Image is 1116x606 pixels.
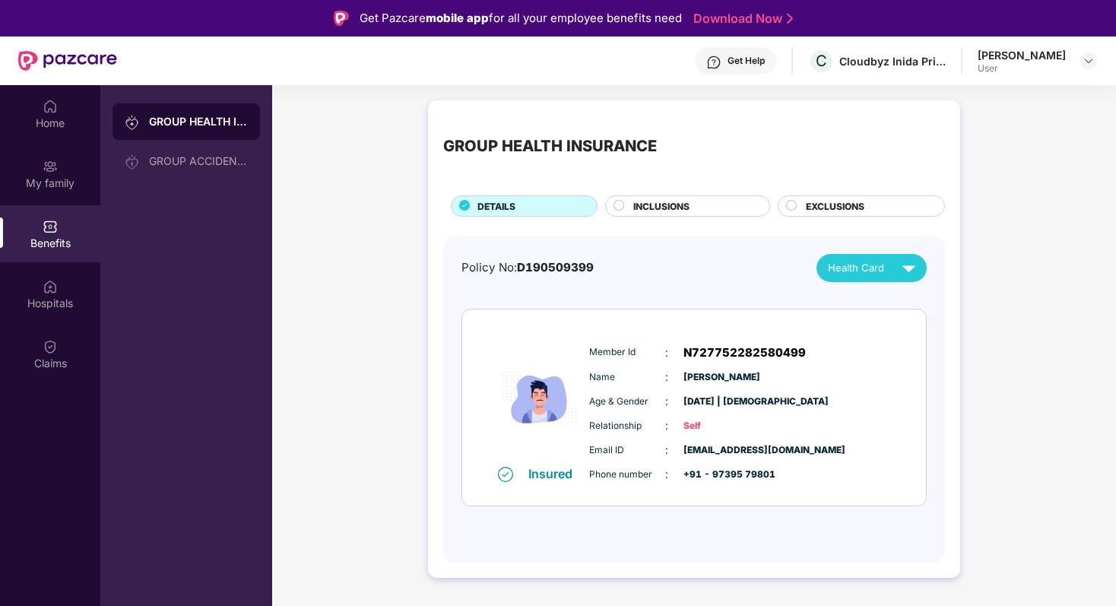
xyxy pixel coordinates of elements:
[589,419,665,433] span: Relationship
[665,417,668,434] span: :
[43,219,58,234] img: svg+xml;base64,PHN2ZyBpZD0iQmVuZWZpdHMiIHhtbG5zPSJodHRwOi8vd3d3LnczLm9yZy8yMDAwL3N2ZyIgd2lkdGg9Ij...
[896,255,922,281] img: svg+xml;base64,PHN2ZyB4bWxucz0iaHR0cDovL3d3dy53My5vcmcvMjAwMC9zdmciIHZpZXdCb3g9IjAgMCAyNCAyNCIgd2...
[18,51,117,71] img: New Pazcare Logo
[706,55,721,70] img: svg+xml;base64,PHN2ZyBpZD0iSGVscC0zMngzMiIgeG1sbnM9Imh0dHA6Ly93d3cudzMub3JnLzIwMDAvc3ZnIiB3aWR0aD...
[683,443,759,458] span: [EMAIL_ADDRESS][DOMAIN_NAME]
[589,370,665,385] span: Name
[589,443,665,458] span: Email ID
[683,370,759,385] span: [PERSON_NAME]
[839,54,946,68] div: Cloudbyz Inida Private Limited
[728,55,765,67] div: Get Help
[665,442,668,458] span: :
[683,344,806,362] span: N727752282580499
[806,199,864,214] span: EXCLUSIONS
[683,419,759,433] span: Self
[589,345,665,360] span: Member Id
[978,48,1066,62] div: [PERSON_NAME]
[633,199,690,214] span: INCLUSIONS
[665,466,668,483] span: :
[683,395,759,409] span: [DATE] | [DEMOGRAPHIC_DATA]
[494,333,585,465] img: icon
[43,339,58,354] img: svg+xml;base64,PHN2ZyBpZD0iQ2xhaW0iIHhtbG5zPSJodHRwOi8vd3d3LnczLm9yZy8yMDAwL3N2ZyIgd2lkdGg9IjIwIi...
[443,134,657,158] div: GROUP HEALTH INSURANCE
[828,260,884,276] span: Health Card
[665,344,668,361] span: :
[43,99,58,114] img: svg+xml;base64,PHN2ZyBpZD0iSG9tZSIgeG1sbnM9Imh0dHA6Ly93d3cudzMub3JnLzIwMDAvc3ZnIiB3aWR0aD0iMjAiIG...
[693,11,788,27] a: Download Now
[125,115,140,130] img: svg+xml;base64,PHN2ZyB3aWR0aD0iMjAiIGhlaWdodD0iMjAiIHZpZXdCb3g9IjAgMCAyMCAyMCIgZmlsbD0ibm9uZSIgeG...
[787,11,793,27] img: Stroke
[816,52,827,70] span: C
[334,11,349,26] img: Logo
[816,254,927,282] button: Health Card
[125,154,140,170] img: svg+xml;base64,PHN2ZyB3aWR0aD0iMjAiIGhlaWdodD0iMjAiIHZpZXdCb3g9IjAgMCAyMCAyMCIgZmlsbD0ibm9uZSIgeG...
[426,11,489,25] strong: mobile app
[149,114,248,129] div: GROUP HEALTH INSURANCE
[498,467,513,482] img: svg+xml;base64,PHN2ZyB4bWxucz0iaHR0cDovL3d3dy53My5vcmcvMjAwMC9zdmciIHdpZHRoPSIxNiIgaGVpZ2h0PSIxNi...
[517,260,594,274] span: D190509399
[665,369,668,385] span: :
[43,159,58,174] img: svg+xml;base64,PHN2ZyB3aWR0aD0iMjAiIGhlaWdodD0iMjAiIHZpZXdCb3g9IjAgMCAyMCAyMCIgZmlsbD0ibm9uZSIgeG...
[1083,55,1095,67] img: svg+xml;base64,PHN2ZyBpZD0iRHJvcGRvd24tMzJ4MzIiIHhtbG5zPSJodHRwOi8vd3d3LnczLm9yZy8yMDAwL3N2ZyIgd2...
[665,393,668,410] span: :
[978,62,1066,75] div: User
[683,468,759,482] span: +91 - 97395 79801
[149,155,248,167] div: GROUP ACCIDENTAL INSURANCE
[360,9,682,27] div: Get Pazcare for all your employee benefits need
[589,395,665,409] span: Age & Gender
[43,279,58,294] img: svg+xml;base64,PHN2ZyBpZD0iSG9zcGl0YWxzIiB4bWxucz0iaHR0cDovL3d3dy53My5vcmcvMjAwMC9zdmciIHdpZHRoPS...
[461,259,594,277] div: Policy No:
[528,466,582,481] div: Insured
[477,199,515,214] span: DETAILS
[589,468,665,482] span: Phone number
